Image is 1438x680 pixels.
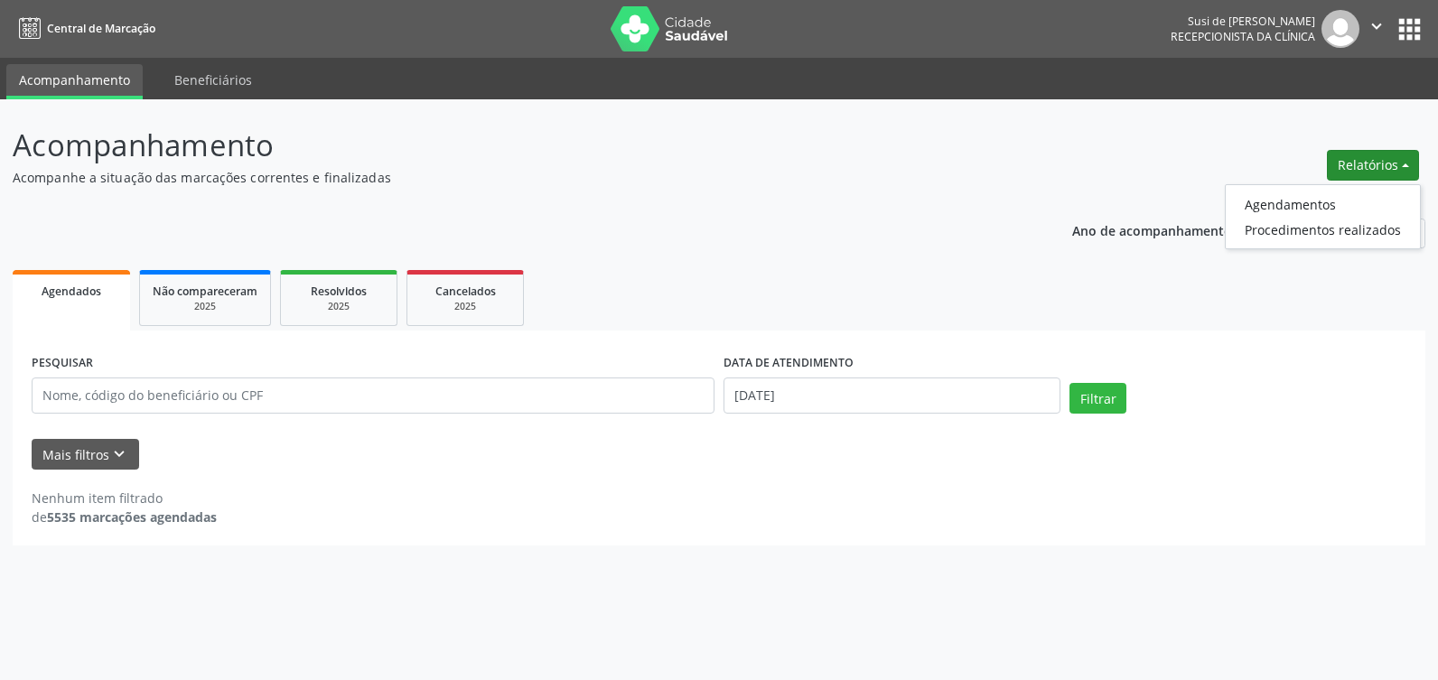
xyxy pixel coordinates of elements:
div: 2025 [294,300,384,313]
div: 2025 [420,300,510,313]
p: Acompanhamento [13,123,1002,168]
span: Cancelados [435,284,496,299]
p: Acompanhe a situação das marcações correntes e finalizadas [13,168,1002,187]
span: Resolvidos [311,284,367,299]
i:  [1367,16,1387,36]
p: Ano de acompanhamento [1072,219,1232,241]
div: 2025 [153,300,257,313]
button:  [1359,10,1394,48]
img: img [1321,10,1359,48]
a: Acompanhamento [6,64,143,99]
ul: Relatórios [1225,184,1421,249]
div: Susi de [PERSON_NAME] [1171,14,1315,29]
span: Recepcionista da clínica [1171,29,1315,44]
span: Não compareceram [153,284,257,299]
label: DATA DE ATENDIMENTO [724,349,854,377]
button: Relatórios [1327,150,1419,181]
input: Selecione um intervalo [724,377,1060,414]
a: Procedimentos realizados [1226,217,1420,242]
span: Agendados [42,284,101,299]
div: de [32,508,217,526]
div: Nenhum item filtrado [32,489,217,508]
input: Nome, código do beneficiário ou CPF [32,377,714,414]
button: apps [1394,14,1425,45]
a: Beneficiários [162,64,265,96]
a: Central de Marcação [13,14,155,43]
button: Filtrar [1069,383,1126,414]
span: Central de Marcação [47,21,155,36]
i: keyboard_arrow_down [109,444,129,464]
a: Agendamentos [1226,191,1420,217]
button: Mais filtroskeyboard_arrow_down [32,439,139,470]
label: PESQUISAR [32,349,93,377]
strong: 5535 marcações agendadas [47,508,217,526]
